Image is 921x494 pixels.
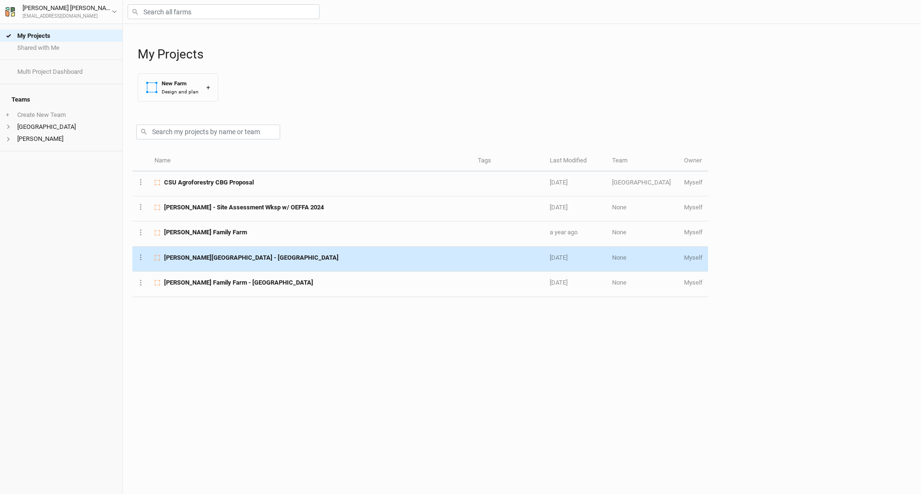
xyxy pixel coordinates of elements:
td: None [607,221,679,246]
span: Brooks Farm - Falls Township [164,253,339,262]
button: [PERSON_NAME] [PERSON_NAME][EMAIL_ADDRESS][DOMAIN_NAME] [5,3,118,20]
span: Dec 1, 2023 7:33 PM [550,279,567,286]
span: Mar 6, 2025 4:20 PM [550,204,567,211]
div: + [206,82,210,92]
span: Mar 6, 2024 9:53 PM [550,229,578,236]
span: dbrooks@centralstate.edu [684,254,703,261]
th: Tags [472,151,544,172]
span: Dec 1, 2023 9:10 PM [550,254,567,261]
span: Cox Family Farm - Guernsey County [164,278,313,287]
span: dbrooks@centralstate.edu [684,179,703,186]
td: None [607,272,679,297]
th: Last Modified [544,151,607,172]
div: [PERSON_NAME] [PERSON_NAME] [23,3,112,13]
input: Search all farms [128,4,319,19]
td: [GEOGRAPHIC_DATA] [607,172,679,196]
span: Antionette Hampton - Site Assessment Wksp w/ OEFFA 2024 [164,203,324,212]
div: Design and plan [162,88,199,95]
th: Name [149,151,472,172]
h4: Teams [6,90,117,109]
h1: My Projects [138,47,911,62]
span: dbrooks@centralstate.edu [684,229,703,236]
input: Search my projects by name or team [136,125,280,139]
div: New Farm [162,80,199,88]
span: dbrooks@centralstate.edu [684,279,703,286]
span: Mar 7, 2025 2:27 PM [550,179,567,186]
th: Owner [679,151,708,172]
div: [EMAIL_ADDRESS][DOMAIN_NAME] [23,13,112,20]
button: New FarmDesign and plan+ [138,73,218,102]
span: dbrooks@centralstate.edu [684,204,703,211]
th: Team [607,151,679,172]
span: Moncrief Family Farm [164,228,247,237]
span: + [6,111,9,119]
span: CSU Agroforestry CBG Proposal [164,178,254,187]
td: None [607,247,679,272]
td: None [607,196,679,221]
